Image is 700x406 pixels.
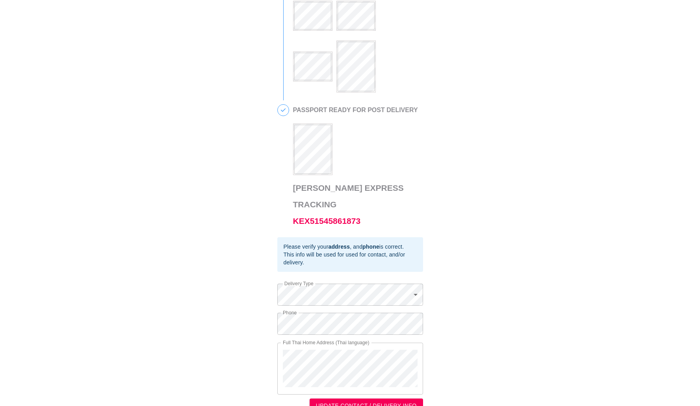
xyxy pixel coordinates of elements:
h2: PASSPORT READY FOR POST DELIVERY [293,107,419,114]
div: This info will be used for used for contact, and/or delivery. [284,251,417,266]
h3: [PERSON_NAME] Express Tracking [293,180,419,229]
b: address [328,244,350,250]
div: Please verify your , and is correct. [284,243,417,251]
a: KEX51545861873 [293,216,361,225]
b: phone [362,244,379,250]
span: 5 [278,105,289,116]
